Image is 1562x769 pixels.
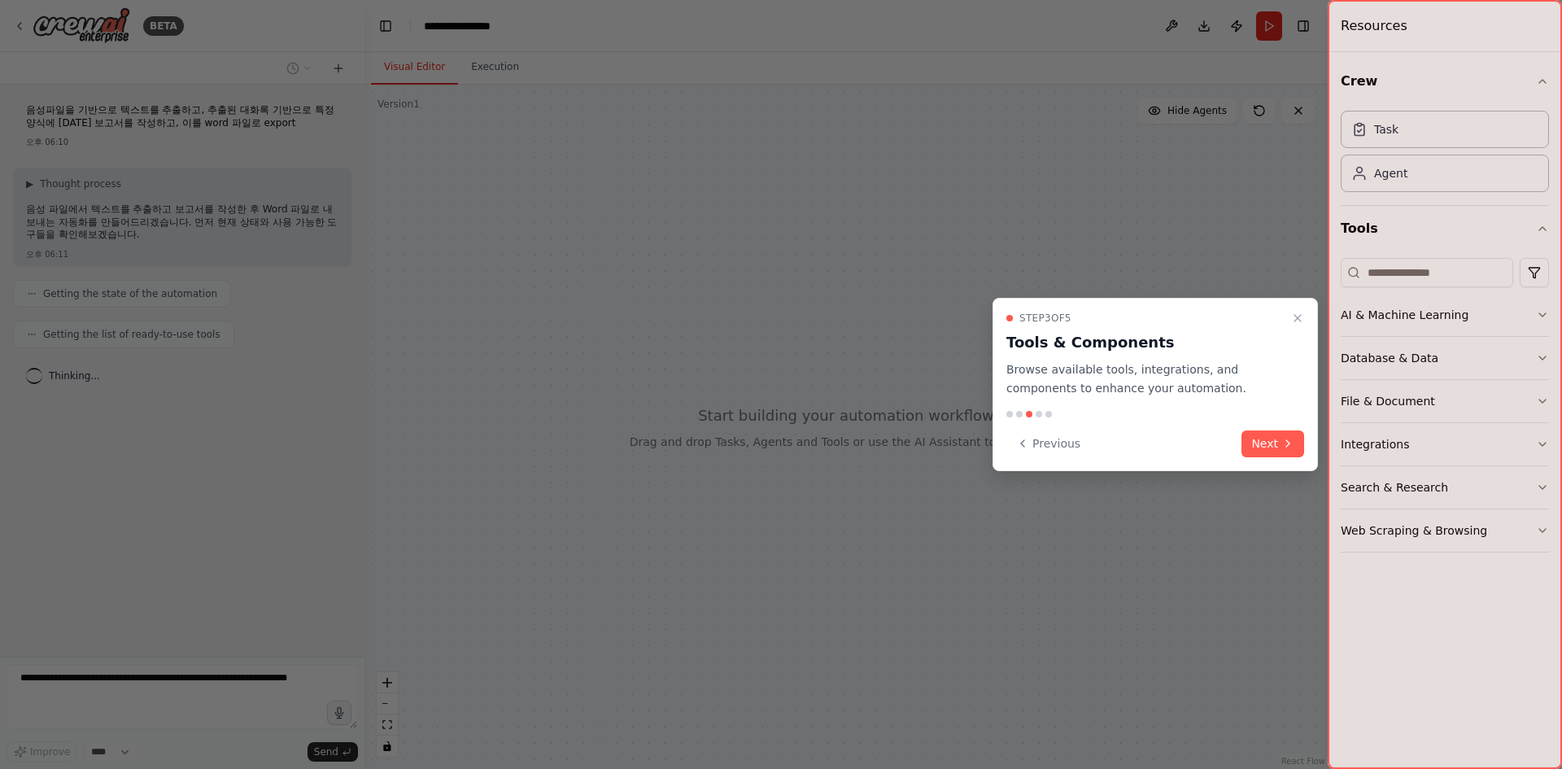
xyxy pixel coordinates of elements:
[1288,308,1307,328] button: Close walkthrough
[1006,360,1285,398] p: Browse available tools, integrations, and components to enhance your automation.
[1006,331,1285,354] h3: Tools & Components
[1019,312,1071,325] span: Step 3 of 5
[374,15,397,37] button: Hide left sidebar
[1241,430,1304,457] button: Next
[1006,430,1090,457] button: Previous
